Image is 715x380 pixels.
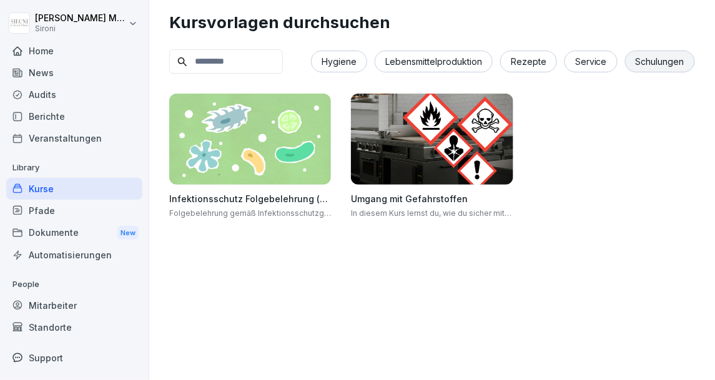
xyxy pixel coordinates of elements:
p: In diesem Kurs lernst du, wie du sicher mit Gefahrstoffen umgehst. Du erfährst, was die Gefahrsto... [351,208,513,219]
a: Pfade [6,200,142,222]
a: Kurse [6,178,142,200]
div: Hygiene [311,51,367,72]
a: Automatisierungen [6,244,142,266]
a: DokumenteNew [6,222,142,245]
h4: Umgang mit Gefahrstoffen [351,192,513,205]
div: Service [565,51,618,72]
img: tgff07aey9ahi6f4hltuk21p.png [169,94,331,185]
a: News [6,62,142,84]
a: Berichte [6,105,142,127]
div: Dokumente [6,222,142,245]
p: [PERSON_NAME] Malec [35,13,126,24]
p: People [6,275,142,295]
p: Folgebelehrung gemäß Infektionsschutzgesetz §43 IfSG. Diese Schulung ist nur gültig in Kombinatio... [169,208,331,219]
h4: Infektionsschutz Folgebelehrung (nach §43 IfSG) [169,192,331,205]
div: New [117,226,139,240]
a: Veranstaltungen [6,127,142,149]
h1: Kursvorlagen durchsuchen [169,10,695,34]
a: Audits [6,84,142,105]
div: Support [6,347,142,369]
a: Home [6,40,142,62]
a: Standorte [6,316,142,338]
div: Rezepte [500,51,557,72]
div: Lebensmittelproduktion [375,51,493,72]
img: ro33qf0i8ndaw7nkfv0stvse.png [351,94,513,185]
div: Schulungen [625,51,695,72]
p: Sironi [35,24,126,33]
a: Mitarbeiter [6,295,142,316]
p: Library [6,158,142,178]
